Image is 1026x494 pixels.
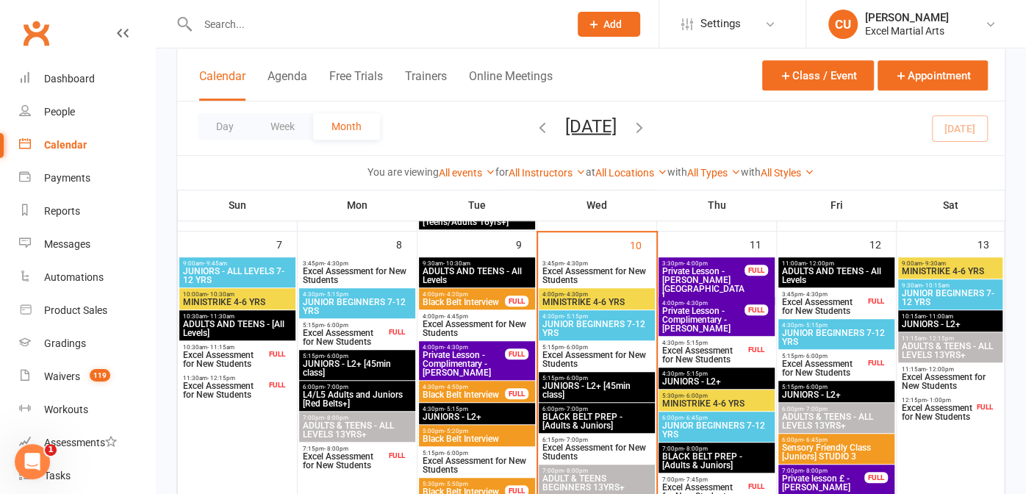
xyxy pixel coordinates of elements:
[700,7,741,40] span: Settings
[542,468,652,474] span: 7:00pm
[302,298,412,315] span: JUNIOR BEGINNERS 7-12 YRS
[44,404,88,415] div: Workouts
[182,291,293,298] span: 10:00am
[761,167,814,179] a: All Styles
[762,60,874,90] button: Class / Event
[422,412,532,421] span: JUNIORS - L2+
[422,313,532,320] span: 4:00pm
[495,166,509,178] strong: for
[781,267,892,284] span: ADULTS AND TEENS - All Levels
[864,472,888,483] div: FULL
[302,267,412,284] span: Excel Assessment for New Students
[182,382,266,399] span: Excel Assessment for New Students
[19,96,155,129] a: People
[182,320,293,337] span: ADULTS AND TEENS - [All Levels]
[901,404,974,421] span: Excel Assessment for New Students
[901,373,1000,390] span: Excel Assessment for New Students
[922,282,950,289] span: - 10:15am
[44,470,71,482] div: Tasks
[901,335,1000,342] span: 11:15am
[878,60,988,90] button: Appointment
[405,69,447,101] button: Trainers
[302,452,386,470] span: Excel Assessment for New Students
[182,260,293,267] span: 9:00am
[422,390,506,399] span: Black Belt Interview
[564,375,588,382] span: - 6:00pm
[422,267,532,284] span: ADULTS AND TEENS - All Levels
[745,344,768,355] div: FULL
[313,113,380,140] button: Month
[564,437,588,443] span: - 7:00pm
[19,294,155,327] a: Product Sales
[324,353,348,359] span: - 6:00pm
[542,298,652,307] span: MINISTRIKE 4-6 YRS
[781,468,865,474] span: 7:00pm
[19,195,155,228] a: Reports
[542,351,652,368] span: Excel Assessment for New Students
[781,474,865,492] span: Private lesson £ - [PERSON_NAME]
[542,406,652,412] span: 6:00pm
[302,415,412,421] span: 7:00pm
[44,172,90,184] div: Payments
[745,304,768,315] div: FULL
[44,205,80,217] div: Reports
[657,190,777,221] th: Thu
[542,320,652,337] span: JUNIOR BEGINNERS 7-12 YRS
[44,106,75,118] div: People
[869,232,896,256] div: 12
[19,261,155,294] a: Automations
[542,267,652,284] span: Excel Assessment for New Students
[565,115,617,136] button: [DATE]
[19,426,155,459] a: Assessments
[865,24,949,37] div: Excel Martial Arts
[564,406,588,412] span: - 7:00pm
[777,190,897,221] th: Fri
[803,353,828,359] span: - 6:00pm
[661,267,745,302] span: Private Lesson - [PERSON_NAME][GEOGRAPHIC_DATA]
[781,291,865,298] span: 3:45pm
[542,412,652,430] span: BLACK BELT PREP - [Adults & Juniors]
[803,468,828,474] span: - 8:00pm
[19,162,155,195] a: Payments
[45,444,57,456] span: 1
[302,329,386,346] span: Excel Assessment for New Students
[803,384,828,390] span: - 6:00pm
[44,304,107,316] div: Product Sales
[564,260,588,267] span: - 4:30pm
[422,481,506,487] span: 5:30pm
[542,382,652,399] span: JUNIORS - L2+ [45min class]
[207,375,235,382] span: - 12:15pm
[422,291,506,298] span: 4:00pm
[207,291,234,298] span: - 10:30am
[444,384,468,390] span: - 4:50pm
[204,260,227,267] span: - 9:45am
[781,443,892,461] span: Sensory Friendly Class [Juniors] STUDIO 3
[324,384,348,390] span: - 7:00pm
[684,393,708,399] span: - 6:00pm
[422,298,506,307] span: Black Belt Interview
[19,228,155,261] a: Messages
[422,428,532,434] span: 5:00pm
[19,360,155,393] a: Waivers 119
[564,291,588,298] span: - 4:30pm
[444,406,468,412] span: - 5:15pm
[922,260,946,267] span: - 9:30am
[781,359,865,377] span: Excel Assessment for New Students
[901,313,1000,320] span: 10:15am
[927,397,951,404] span: - 1:00pm
[977,232,1004,256] div: 13
[781,412,892,430] span: ADULTS & TEENS - ALL LEVELS 13YRS+
[396,232,417,256] div: 8
[803,291,828,298] span: - 4:30pm
[661,415,772,421] span: 6:00pm
[444,450,468,457] span: - 6:00pm
[302,384,412,390] span: 6:00pm
[422,406,532,412] span: 4:30pm
[302,260,412,267] span: 3:45pm
[182,298,293,307] span: MINISTRIKE 4-6 YRS
[44,271,104,283] div: Automations
[302,390,412,408] span: L4/L5 Adults and Juniors [Red Belts+]
[661,370,772,377] span: 4:30pm
[44,238,90,250] div: Messages
[684,260,708,267] span: - 4:00pm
